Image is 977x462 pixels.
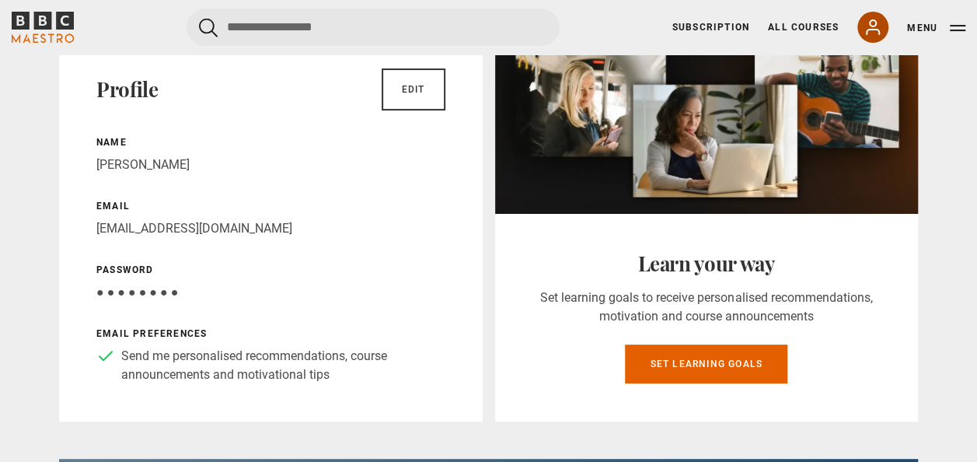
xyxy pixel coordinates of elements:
[96,285,178,299] span: ● ● ● ● ● ● ● ●
[121,347,445,384] p: Send me personalised recommendations, course announcements and motivational tips
[12,12,74,43] svg: BBC Maestro
[672,20,749,34] a: Subscription
[625,345,787,383] a: Set learning goals
[382,68,445,110] a: Edit
[768,20,839,34] a: All Courses
[96,77,158,102] h2: Profile
[187,9,560,46] input: Search
[96,327,445,341] p: Email preferences
[532,251,881,276] h2: Learn your way
[96,263,445,277] p: Password
[96,219,445,238] p: [EMAIL_ADDRESS][DOMAIN_NAME]
[96,199,445,213] p: Email
[532,289,881,326] p: Set learning goals to receive personalised recommendations, motivation and course announcements
[199,18,218,37] button: Submit the search query
[96,135,445,149] p: Name
[96,156,445,174] p: [PERSON_NAME]
[907,20,965,36] button: Toggle navigation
